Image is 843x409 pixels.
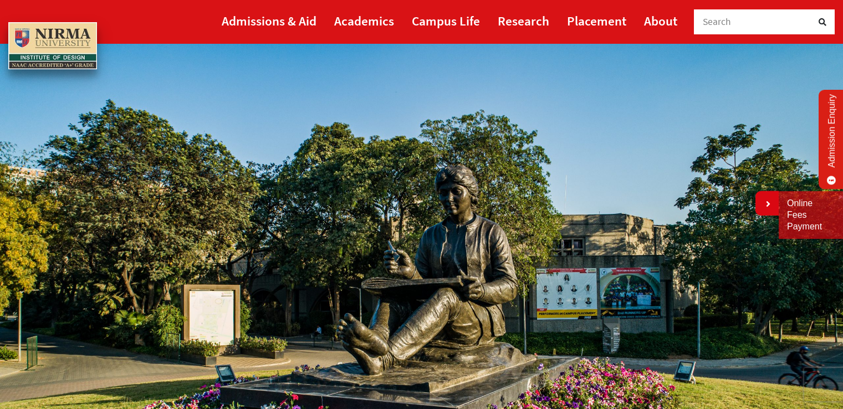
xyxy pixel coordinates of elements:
[787,198,835,232] a: Online Fees Payment
[334,8,394,33] a: Academics
[8,22,97,70] img: main_logo
[567,8,626,33] a: Placement
[644,8,677,33] a: About
[498,8,549,33] a: Research
[703,16,732,28] span: Search
[412,8,480,33] a: Campus Life
[222,8,316,33] a: Admissions & Aid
